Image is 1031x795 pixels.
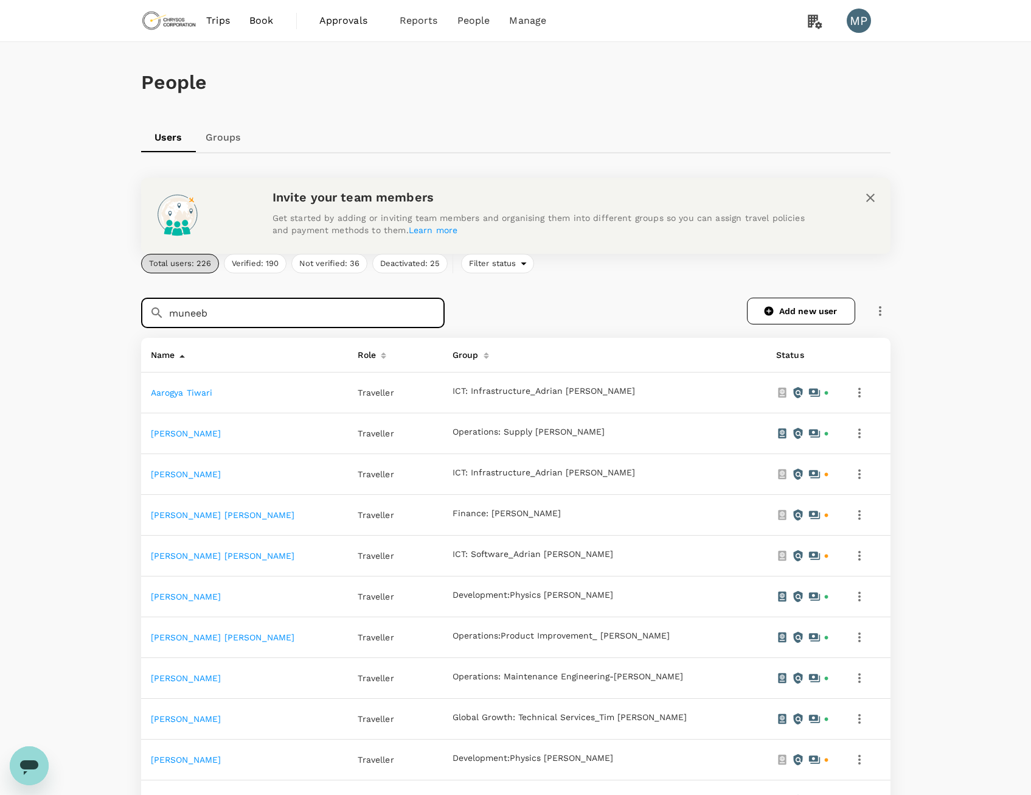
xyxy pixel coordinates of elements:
[461,254,535,273] div: Filter status
[151,187,204,241] img: onboarding-banner
[353,343,376,362] div: Role
[10,746,49,785] iframe: Button to launch messaging window
[400,13,438,28] span: Reports
[358,551,394,561] span: Traveller
[151,673,221,683] a: [PERSON_NAME]
[358,510,394,520] span: Traveller
[453,590,613,600] button: Development:Physics [PERSON_NAME]
[151,592,221,601] a: [PERSON_NAME]
[457,13,490,28] span: People
[453,550,613,559] button: ICT: Software_Adrian [PERSON_NAME]
[509,13,546,28] span: Manage
[409,225,458,235] a: Learn more
[847,9,871,33] div: MP
[151,469,221,479] a: [PERSON_NAME]
[196,123,251,152] a: Groups
[151,551,295,561] a: [PERSON_NAME] [PERSON_NAME]
[141,7,197,34] img: Chrysos Corporation
[273,187,820,207] h6: Invite your team members
[169,298,445,328] input: Search for a user
[860,187,881,208] button: close
[358,714,394,724] span: Traveller
[453,713,687,723] button: Global Growth: Technical Services_Tim [PERSON_NAME]
[141,123,196,152] a: Users
[453,387,635,396] button: ICT: Infrastructure_Adrian [PERSON_NAME]
[453,631,670,641] button: Operations:Product Improvement_ [PERSON_NAME]
[319,13,380,28] span: Approvals
[358,388,394,397] span: Traveller
[151,714,221,724] a: [PERSON_NAME]
[151,388,213,397] a: Aarogya Tiwari
[273,212,820,236] p: Get started by adding or inviting team members and organising them into different groups so you c...
[151,429,221,438] a: [PERSON_NAME]
[146,343,175,362] div: Name
[224,254,286,273] button: Verified: 190
[358,632,394,642] span: Traveller
[358,469,394,479] span: Traveller
[358,755,394,765] span: Traveller
[453,509,561,519] button: Finance: [PERSON_NAME]
[747,298,855,324] a: Add new user
[453,427,605,437] button: Operations: Supply [PERSON_NAME]
[766,338,839,373] th: Status
[249,13,274,28] span: Book
[372,254,448,273] button: Deactivated: 25
[206,13,230,28] span: Trips
[453,468,635,478] button: ICT: Infrastructure_Adrian [PERSON_NAME]
[453,754,613,763] button: Development:Physics [PERSON_NAME]
[151,755,221,765] a: [PERSON_NAME]
[462,258,521,270] span: Filter status
[141,254,219,273] button: Total users: 226
[358,673,394,683] span: Traveller
[358,592,394,601] span: Traveller
[151,632,295,642] a: [PERSON_NAME] [PERSON_NAME]
[453,672,683,682] button: Operations: Maintenance Engineering-[PERSON_NAME]
[448,343,479,362] div: Group
[151,510,295,520] a: [PERSON_NAME] [PERSON_NAME]
[358,429,394,438] span: Traveller
[141,71,890,94] h1: People
[291,254,367,273] button: Not verified: 36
